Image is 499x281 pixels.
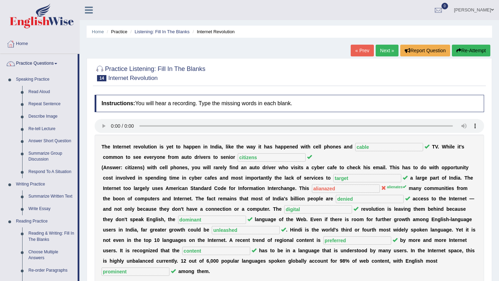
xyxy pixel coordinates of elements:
[278,144,281,149] b: a
[330,165,333,170] b: a
[176,144,178,149] b: t
[144,144,145,149] b: l
[25,98,78,110] a: Repeat Sentence
[461,144,462,149] b: '
[282,165,286,170] b: h
[464,165,466,170] b: t
[145,144,148,149] b: u
[117,144,119,149] b: t
[436,165,439,170] b: h
[147,165,151,170] b: w
[203,154,206,160] b: e
[119,144,122,149] b: e
[284,144,287,149] b: p
[174,154,178,160] b: m
[152,154,154,160] b: r
[25,190,78,203] a: Summarize Written Text
[400,45,450,56] button: Report Question
[25,110,78,123] a: Describe Image
[25,147,78,166] a: Summarize Group Discussion
[186,144,189,149] b: a
[13,73,78,86] a: Speaking Practice
[294,165,295,170] b: i
[106,175,109,181] b: o
[105,28,127,35] li: Practice
[227,144,228,149] b: i
[389,165,393,170] b: T
[241,144,244,149] b: e
[420,165,423,170] b: d
[132,165,134,170] b: z
[344,144,347,149] b: a
[269,165,271,170] b: v
[327,144,330,149] b: h
[291,165,294,170] b: v
[250,144,253,149] b: a
[111,175,113,181] b: t
[429,165,433,170] b: w
[260,144,261,149] b: t
[226,144,227,149] b: l
[295,165,298,170] b: s
[179,165,182,170] b: n
[350,165,353,170] b: h
[168,154,170,160] b: f
[453,165,455,170] b: r
[213,154,215,160] b: t
[133,154,136,160] b: s
[238,153,306,162] input: blank
[323,165,324,170] b: r
[415,165,418,170] b: o
[166,165,168,170] b: l
[201,154,203,160] b: v
[182,154,184,160] b: a
[298,165,299,170] b: i
[149,154,152,160] b: e
[466,165,469,170] b: y
[119,165,121,170] b: r
[334,165,337,170] b: e
[355,143,423,151] input: blank
[176,165,180,170] b: o
[275,144,278,149] b: h
[317,165,320,170] b: b
[327,165,330,170] b: c
[285,165,288,170] b: o
[231,165,233,170] b: i
[267,144,270,149] b: a
[457,144,459,149] b: i
[97,75,106,81] span: 14
[307,144,310,149] b: h
[228,144,231,149] b: k
[441,165,445,170] b: o
[139,154,141,160] b: e
[102,165,103,170] b: (
[355,165,358,170] b: c
[187,165,189,170] b: ,
[148,144,150,149] b: t
[165,165,166,170] b: l
[206,154,208,160] b: r
[258,144,260,149] b: i
[189,154,192,160] b: o
[107,165,110,170] b: n
[183,144,186,149] b: h
[159,154,163,160] b: n
[126,154,128,160] b: t
[358,165,361,170] b: k
[279,165,282,170] b: w
[169,154,171,160] b: r
[347,165,350,170] b: c
[287,144,289,149] b: e
[351,45,374,56] a: « Prev
[25,123,78,135] a: Re-tell Lecture
[330,144,333,149] b: o
[123,144,126,149] b: n
[215,154,218,160] b: o
[163,154,165,160] b: e
[207,165,208,170] b: i
[152,165,154,170] b: t
[137,165,140,170] b: n
[238,144,241,149] b: h
[25,135,78,147] a: Answer Short Question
